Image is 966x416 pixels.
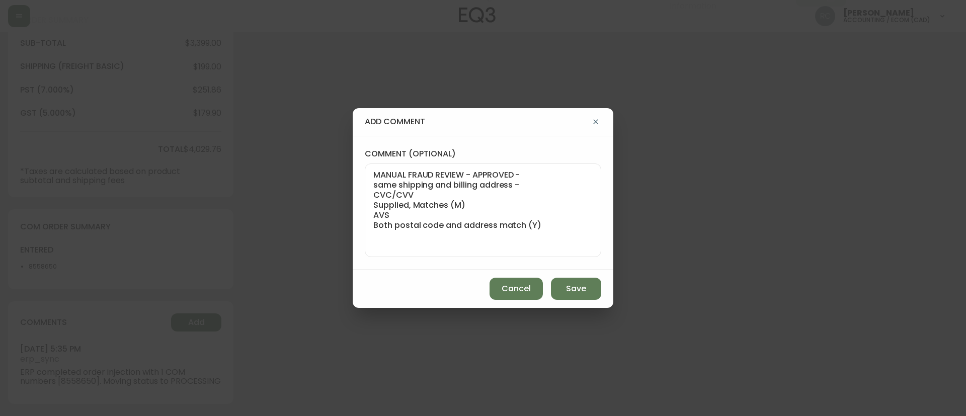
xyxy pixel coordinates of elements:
label: comment (optional) [365,148,601,159]
button: Cancel [490,278,543,300]
button: Save [551,278,601,300]
span: Save [566,283,586,294]
h4: add comment [365,116,590,127]
textarea: MANUAL FRAUD REVIEW - APPROVED - same shipping and billing address - CVC/CVV Supplied, Matches (M... [373,170,593,251]
span: Cancel [502,283,531,294]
